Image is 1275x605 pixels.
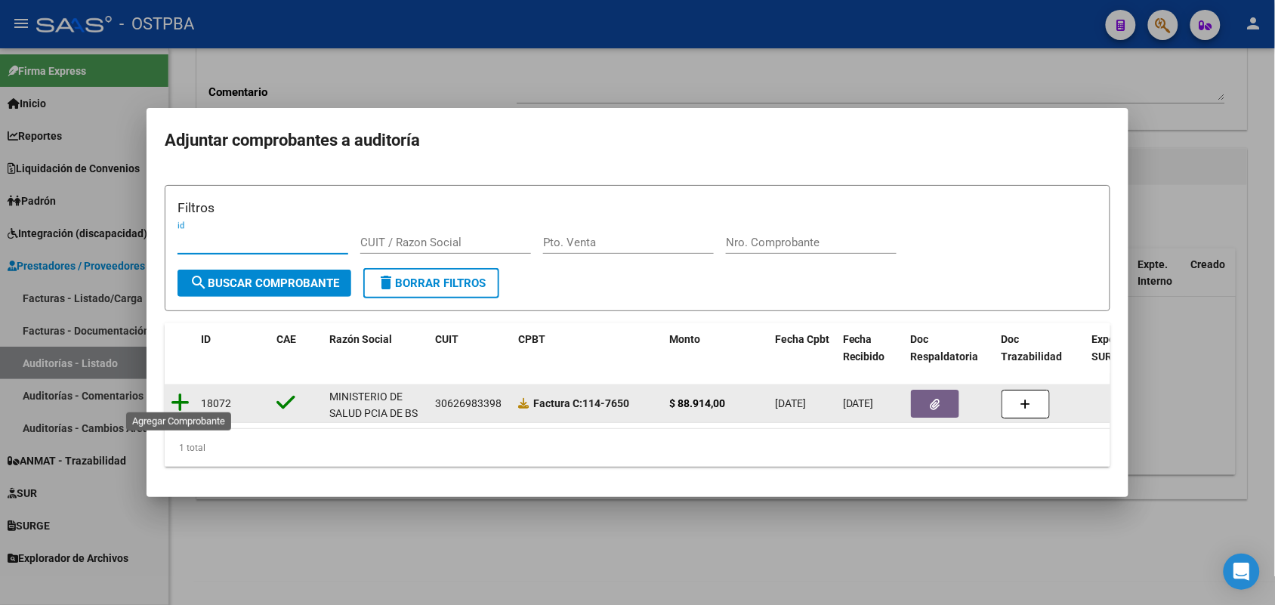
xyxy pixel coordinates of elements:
[435,397,502,409] span: 30626983398
[201,333,211,345] span: ID
[1086,323,1169,373] datatable-header-cell: Expediente SUR Asociado
[669,397,725,409] strong: $ 88.914,00
[775,397,806,409] span: [DATE]
[663,323,769,373] datatable-header-cell: Monto
[435,333,458,345] span: CUIT
[669,333,700,345] span: Monto
[1002,333,1063,363] span: Doc Trazabilidad
[329,333,392,345] span: Razón Social
[363,268,499,298] button: Borrar Filtros
[377,273,395,292] mat-icon: delete
[518,333,545,345] span: CPBT
[533,397,629,409] strong: 114-7650
[195,323,270,373] datatable-header-cell: ID
[905,323,996,373] datatable-header-cell: Doc Respaldatoria
[843,333,885,363] span: Fecha Recibido
[1092,333,1159,363] span: Expediente SUR Asociado
[323,323,429,373] datatable-header-cell: Razón Social
[178,270,351,297] button: Buscar Comprobante
[512,323,663,373] datatable-header-cell: CPBT
[329,388,423,440] div: MINISTERIO DE SALUD PCIA DE BS AS
[843,397,874,409] span: [DATE]
[201,397,231,409] span: 18072
[276,333,296,345] span: CAE
[190,273,208,292] mat-icon: search
[775,333,829,345] span: Fecha Cpbt
[178,198,1097,218] h3: Filtros
[429,323,512,373] datatable-header-cell: CUIT
[270,323,323,373] datatable-header-cell: CAE
[1224,554,1260,590] div: Open Intercom Messenger
[769,323,837,373] datatable-header-cell: Fecha Cpbt
[837,323,905,373] datatable-header-cell: Fecha Recibido
[165,429,1110,467] div: 1 total
[533,397,582,409] span: Factura C:
[996,323,1086,373] datatable-header-cell: Doc Trazabilidad
[377,276,486,290] span: Borrar Filtros
[911,333,979,363] span: Doc Respaldatoria
[165,126,1110,155] h2: Adjuntar comprobantes a auditoría
[190,276,339,290] span: Buscar Comprobante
